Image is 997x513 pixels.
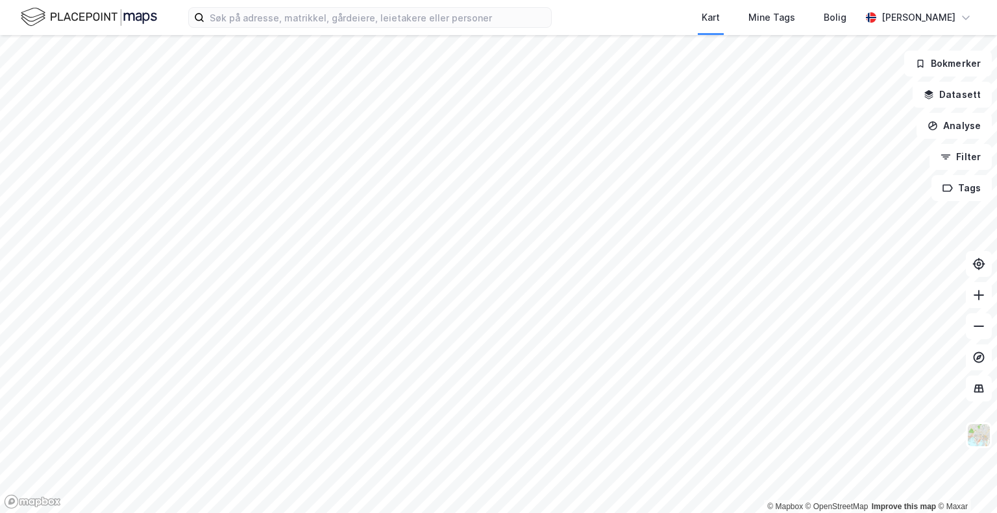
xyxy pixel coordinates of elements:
[904,51,992,77] button: Bokmerker
[872,502,936,511] a: Improve this map
[4,494,61,509] a: Mapbox homepage
[748,10,795,25] div: Mine Tags
[204,8,551,27] input: Søk på adresse, matrikkel, gårdeiere, leietakere eller personer
[806,502,868,511] a: OpenStreetMap
[702,10,720,25] div: Kart
[929,144,992,170] button: Filter
[966,423,991,447] img: Z
[931,175,992,201] button: Tags
[881,10,955,25] div: [PERSON_NAME]
[824,10,846,25] div: Bolig
[767,502,803,511] a: Mapbox
[21,6,157,29] img: logo.f888ab2527a4732fd821a326f86c7f29.svg
[913,82,992,108] button: Datasett
[932,451,997,513] iframe: Chat Widget
[917,113,992,139] button: Analyse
